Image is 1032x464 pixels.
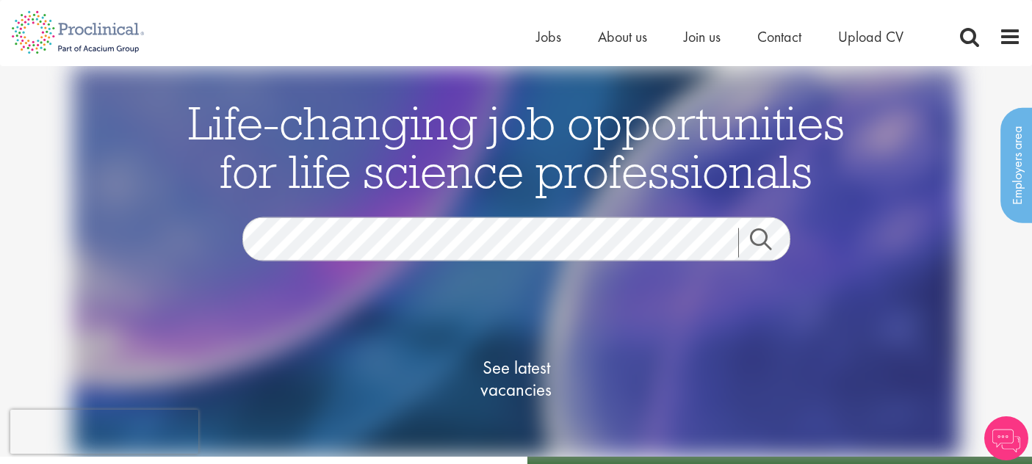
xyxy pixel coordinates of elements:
img: Chatbot [984,416,1028,460]
a: Job search submit button [738,228,801,257]
span: Life-changing job opportunities for life science professionals [188,93,845,200]
a: About us [598,27,647,46]
a: Join us [684,27,721,46]
a: Jobs [536,27,561,46]
img: candidate home [72,66,960,457]
iframe: reCAPTCHA [10,410,198,454]
a: See latestvacancies [443,297,590,459]
a: Upload CV [838,27,903,46]
a: Contact [757,27,801,46]
span: See latest vacancies [443,356,590,400]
